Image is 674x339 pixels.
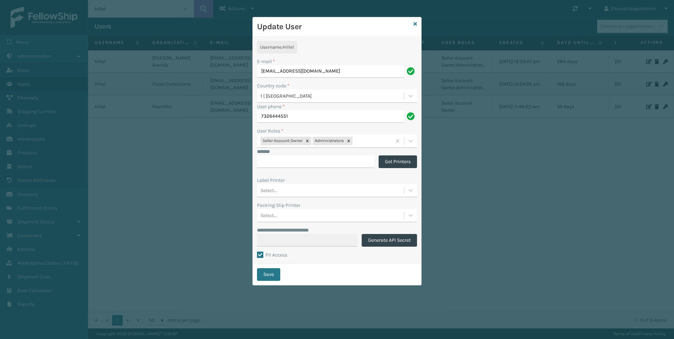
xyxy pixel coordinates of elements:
[313,137,345,145] div: Administrators
[257,127,283,135] label: User Roles
[257,103,285,110] label: User phone
[362,234,417,247] button: Generate API Secret
[257,268,280,281] button: Save
[283,44,294,50] span: Hillel
[257,82,289,90] label: Country code
[257,58,275,65] label: E-mail
[379,155,417,168] button: Get Printers
[257,202,300,209] label: Packing Slip Printer
[260,44,283,50] span: Username :
[257,252,287,258] label: PII Access
[261,212,277,219] div: Select...
[257,21,411,32] h3: Update User
[257,177,285,184] label: Label Printer
[261,187,277,194] div: Select...
[261,137,304,145] div: Seller Account Owner
[261,92,405,100] div: 1 | [GEOGRAPHIC_DATA]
